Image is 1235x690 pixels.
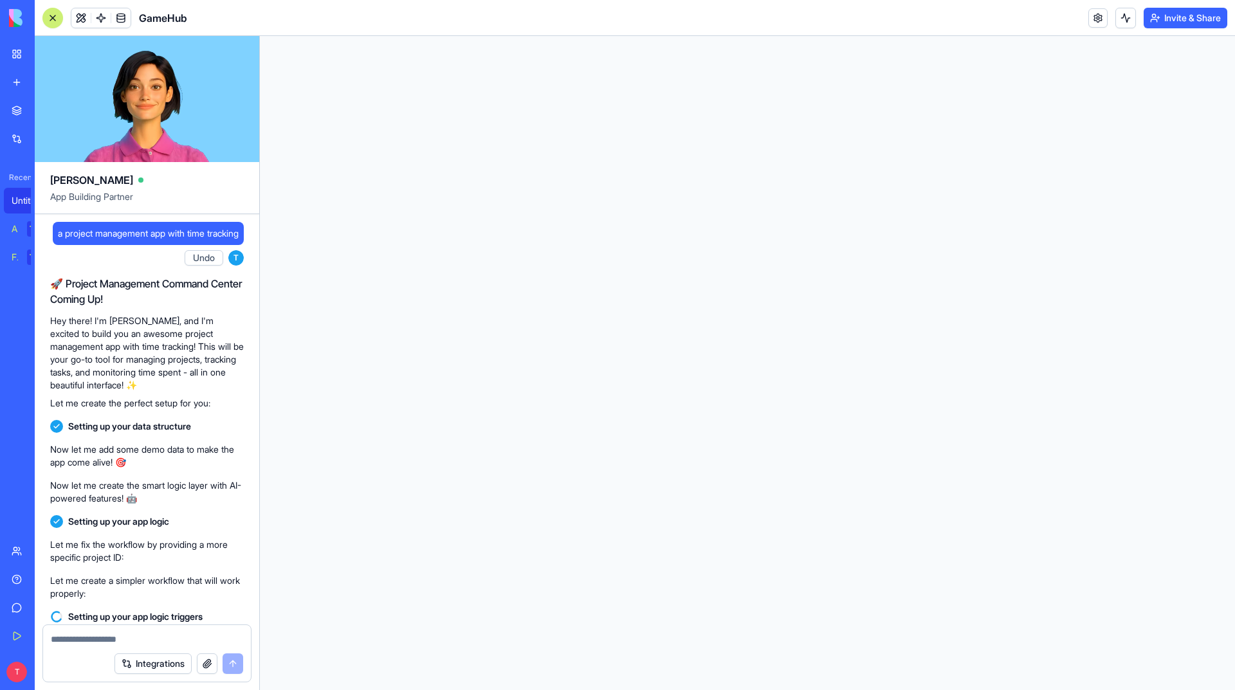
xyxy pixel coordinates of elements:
[4,172,31,183] span: Recent
[27,250,48,265] div: TRY
[68,515,169,528] span: Setting up your app logic
[27,221,48,237] div: TRY
[50,479,244,505] p: Now let me create the smart logic layer with AI-powered features! 🤖
[68,420,191,433] span: Setting up your data structure
[12,222,18,235] div: AI Logo Generator
[4,188,55,213] a: Untitled App
[12,251,18,264] div: Feedback Form
[12,194,48,207] div: Untitled App
[6,662,27,682] span: T
[228,250,244,266] span: T
[50,190,244,213] span: App Building Partner
[4,244,55,270] a: Feedback FormTRY
[50,397,244,410] p: Let me create the perfect setup for you:
[50,443,244,469] p: Now let me add some demo data to make the app come alive! 🎯
[50,276,244,307] h2: 🚀 Project Management Command Center Coming Up!
[1144,8,1227,28] button: Invite & Share
[50,314,244,392] p: Hey there! I'm [PERSON_NAME], and I'm excited to build you an awesome project management app with...
[9,9,89,27] img: logo
[114,653,192,674] button: Integrations
[50,538,244,564] p: Let me fix the workflow by providing a more specific project ID:
[4,216,55,242] a: AI Logo GeneratorTRY
[185,250,223,266] button: Undo
[50,172,133,188] span: [PERSON_NAME]
[50,574,244,600] p: Let me create a simpler workflow that will work properly:
[58,227,239,240] span: a project management app with time tracking
[68,610,203,623] span: Setting up your app logic triggers
[139,10,187,26] span: GameHub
